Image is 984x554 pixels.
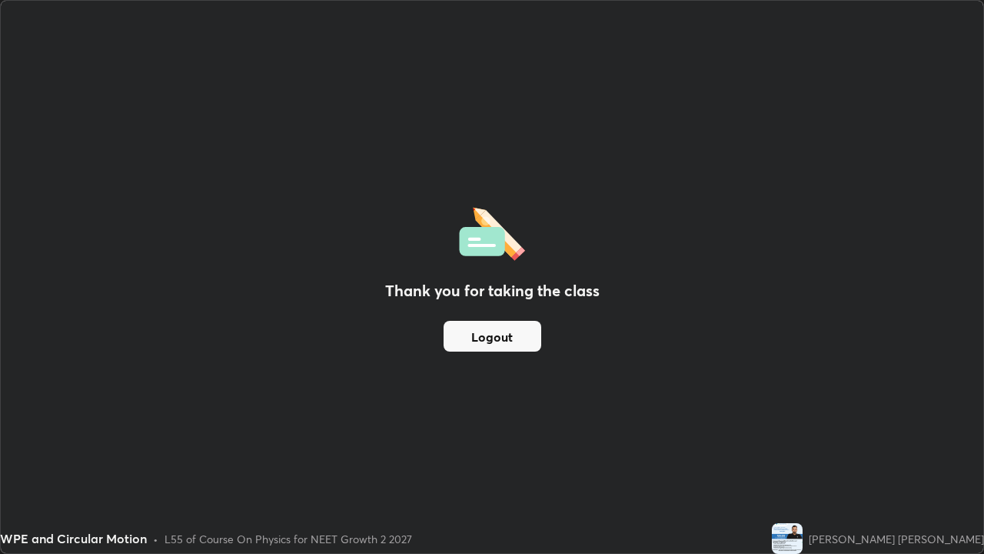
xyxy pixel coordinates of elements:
[809,531,984,547] div: [PERSON_NAME] [PERSON_NAME]
[459,202,525,261] img: offlineFeedback.1438e8b3.svg
[153,531,158,547] div: •
[444,321,541,352] button: Logout
[772,523,803,554] img: 56fac2372bd54d6a89ffab81bd2c5eeb.jpg
[165,531,412,547] div: L55 of Course On Physics for NEET Growth 2 2027
[385,279,600,302] h2: Thank you for taking the class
